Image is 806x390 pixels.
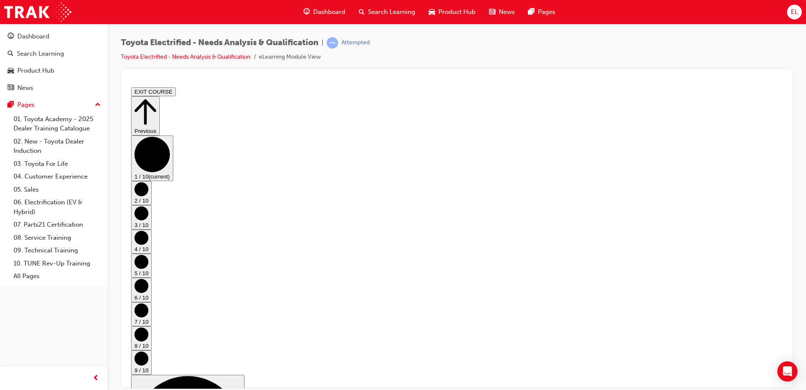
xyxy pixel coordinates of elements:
[3,242,24,266] button: 8 / 10
[787,5,802,19] button: EL
[93,373,99,384] span: prev-icon
[7,186,21,192] span: 5 / 10
[7,89,21,96] span: 1 / 10
[10,113,104,135] a: 01. Toyota Academy - 2025 Dealer Training Catalogue
[7,211,21,217] span: 6 / 10
[121,53,250,60] a: Toyota Electrified - Needs Analysis & Qualification
[7,235,21,241] span: 7 / 10
[489,7,495,17] span: news-icon
[3,97,104,113] button: Pages
[121,38,318,48] span: Toyota Electrified - Needs Analysis & Qualification
[368,7,415,17] span: Search Learning
[791,7,798,17] span: EL
[429,7,435,17] span: car-icon
[521,3,562,21] a: pages-iconPages
[8,50,13,58] span: search-icon
[10,183,104,196] a: 05. Sales
[8,84,14,92] span: news-icon
[482,3,521,21] a: news-iconNews
[777,361,798,382] div: Open Intercom Messenger
[422,3,482,21] a: car-iconProduct Hub
[304,7,310,17] span: guage-icon
[17,32,49,41] div: Dashboard
[17,49,64,59] div: Search Learning
[313,7,345,17] span: Dashboard
[8,33,14,41] span: guage-icon
[3,51,46,97] button: 1 / 10(current)
[3,80,104,96] a: News
[10,218,104,231] a: 07. Parts21 Certification
[7,162,21,168] span: 4 / 10
[21,89,42,96] span: (current)
[7,44,29,50] span: Previous
[3,266,24,290] button: 9 / 10
[297,3,352,21] a: guage-iconDashboard
[10,157,104,171] a: 03. Toyota For Life
[499,7,515,17] span: News
[4,3,71,22] img: Trak
[17,66,54,76] div: Product Hub
[3,63,104,79] a: Product Hub
[17,83,33,93] div: News
[7,259,21,265] span: 8 / 10
[8,101,14,109] span: pages-icon
[10,135,104,157] a: 02. New - Toyota Dealer Induction
[3,3,48,12] button: EXIT COURSE
[10,170,104,183] a: 04. Customer Experience
[3,12,32,51] button: Previous
[3,146,24,170] button: 4 / 10
[327,37,338,49] span: learningRecordVerb_ATTEMPT-icon
[3,97,24,121] button: 2 / 10
[3,218,24,242] button: 7 / 10
[438,7,476,17] span: Product Hub
[3,121,24,145] button: 3 / 10
[259,52,321,62] li: eLearning Module View
[3,170,24,194] button: 5 / 10
[341,39,370,47] div: Attempted
[528,7,535,17] span: pages-icon
[10,196,104,218] a: 06. Electrification (EV & Hybrid)
[3,46,104,62] a: Search Learning
[7,283,21,290] span: 9 / 10
[3,29,104,44] a: Dashboard
[359,7,365,17] span: search-icon
[7,138,21,144] span: 3 / 10
[8,67,14,75] span: car-icon
[10,244,104,257] a: 09. Technical Training
[10,231,104,244] a: 08. Service Training
[3,27,104,97] button: DashboardSearch LearningProduct HubNews
[322,38,323,48] span: |
[10,270,104,283] a: All Pages
[10,257,104,270] a: 10. TUNE Rev-Up Training
[17,100,35,110] div: Pages
[95,100,101,111] span: up-icon
[538,7,555,17] span: Pages
[7,114,21,120] span: 2 / 10
[352,3,422,21] a: search-iconSearch Learning
[3,194,24,218] button: 6 / 10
